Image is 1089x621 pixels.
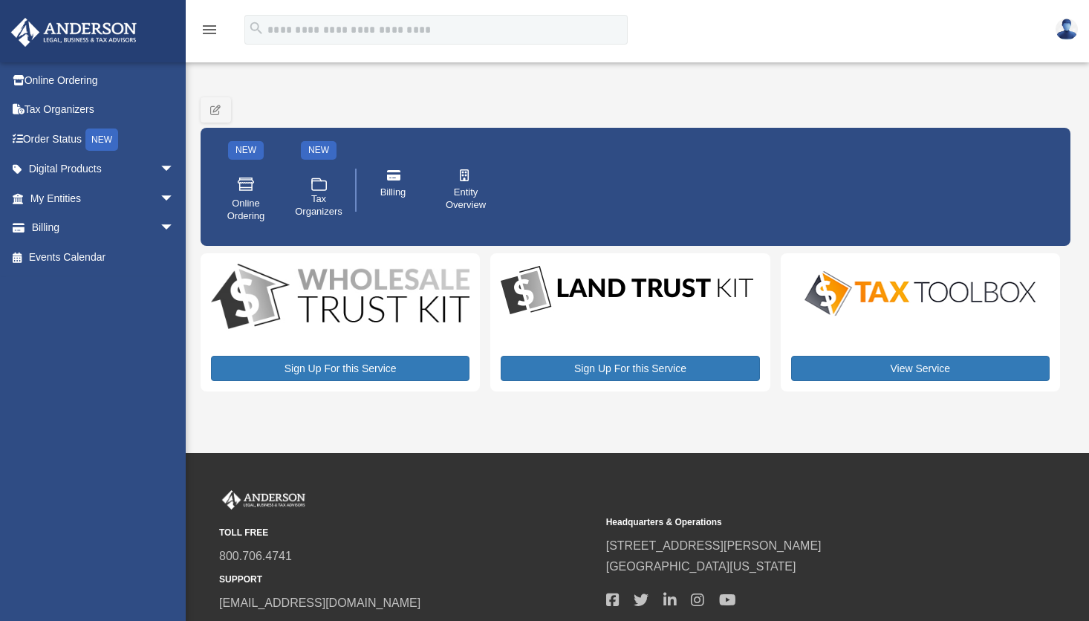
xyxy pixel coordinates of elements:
[219,490,308,510] img: Anderson Advisors Platinum Portal
[380,186,406,199] span: Billing
[606,515,983,530] small: Headquarters & Operations
[10,213,197,243] a: Billingarrow_drop_down
[501,356,759,381] a: Sign Up For this Service
[211,264,469,332] img: WS-Trust-Kit-lgo-1.jpg
[10,124,197,155] a: Order StatusNEW
[10,65,197,95] a: Online Ordering
[225,198,267,223] span: Online Ordering
[791,356,1050,381] a: View Service
[1056,19,1078,40] img: User Pic
[435,159,497,221] a: Entity Overview
[10,95,197,125] a: Tax Organizers
[219,596,420,609] a: [EMAIL_ADDRESS][DOMAIN_NAME]
[295,193,342,218] span: Tax Organizers
[160,155,189,185] span: arrow_drop_down
[10,242,197,272] a: Events Calendar
[10,155,189,184] a: Digital Productsarrow_drop_down
[301,141,337,160] div: NEW
[201,26,218,39] a: menu
[287,165,350,233] a: Tax Organizers
[7,18,141,47] img: Anderson Advisors Platinum Portal
[219,525,596,541] small: TOLL FREE
[501,264,753,318] img: LandTrust_lgo-1.jpg
[211,356,469,381] a: Sign Up For this Service
[228,141,264,160] div: NEW
[248,20,264,36] i: search
[219,550,292,562] a: 800.706.4741
[606,560,796,573] a: [GEOGRAPHIC_DATA][US_STATE]
[445,186,487,212] span: Entity Overview
[85,129,118,151] div: NEW
[201,21,218,39] i: menu
[219,572,596,588] small: SUPPORT
[160,183,189,214] span: arrow_drop_down
[160,213,189,244] span: arrow_drop_down
[606,539,822,552] a: [STREET_ADDRESS][PERSON_NAME]
[362,159,424,221] a: Billing
[215,165,277,233] a: Online Ordering
[10,183,197,213] a: My Entitiesarrow_drop_down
